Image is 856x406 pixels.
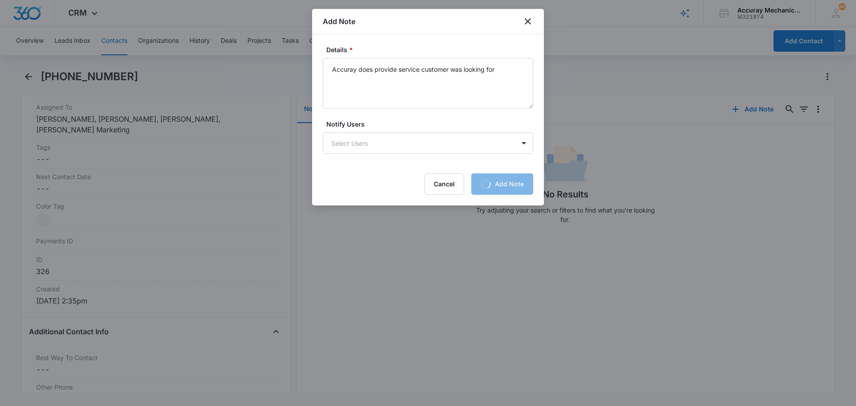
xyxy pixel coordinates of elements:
[326,45,537,54] label: Details
[326,119,537,129] label: Notify Users
[323,16,355,27] h1: Add Note
[424,173,464,195] button: Cancel
[323,58,533,109] textarea: Accuray does provide service customer was looking for
[523,16,533,27] button: close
